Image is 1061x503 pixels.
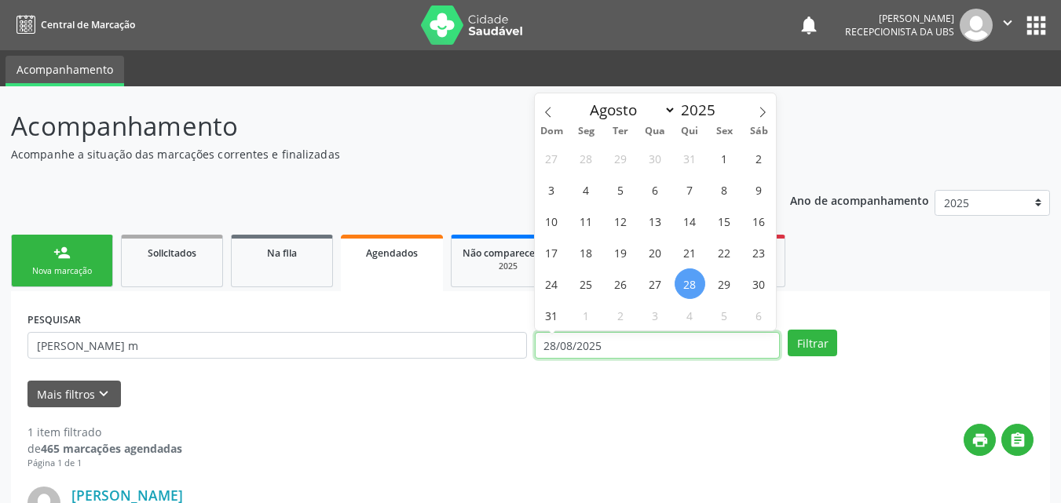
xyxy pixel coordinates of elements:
[744,174,774,205] span: Agosto 9, 2025
[603,126,638,137] span: Ter
[1023,12,1050,39] button: apps
[583,99,677,121] select: Month
[148,246,196,260] span: Solicitados
[571,300,602,330] span: Setembro 1, 2025
[675,143,705,173] span: Julho 31, 2025
[366,246,418,260] span: Agendados
[964,424,996,456] button: print
[27,381,121,408] button: Mais filtroskeyboard_arrow_down
[463,246,554,260] span: Não compareceram
[11,107,738,146] p: Acompanhamento
[606,174,636,205] span: Agosto 5, 2025
[638,126,672,137] span: Qua
[606,300,636,330] span: Setembro 2, 2025
[606,237,636,268] span: Agosto 19, 2025
[536,143,567,173] span: Julho 27, 2025
[606,143,636,173] span: Julho 29, 2025
[675,268,705,299] span: Agosto 28, 2025
[571,206,602,236] span: Agosto 11, 2025
[571,143,602,173] span: Julho 28, 2025
[640,143,671,173] span: Julho 30, 2025
[741,126,776,137] span: Sáb
[27,332,527,359] input: Nome, CNS
[27,440,182,457] div: de
[535,126,569,137] span: Dom
[536,300,567,330] span: Agosto 31, 2025
[640,300,671,330] span: Setembro 3, 2025
[95,385,112,403] i: keyboard_arrow_down
[993,9,1023,42] button: 
[23,265,101,277] div: Nova marcação
[640,237,671,268] span: Agosto 20, 2025
[999,14,1016,31] i: 
[606,268,636,299] span: Agosto 26, 2025
[5,56,124,86] a: Acompanhamento
[675,206,705,236] span: Agosto 14, 2025
[1009,432,1026,449] i: 
[11,12,135,38] a: Central de Marcação
[675,237,705,268] span: Agosto 21, 2025
[788,330,837,356] button: Filtrar
[536,237,567,268] span: Agosto 17, 2025
[960,9,993,42] img: img
[536,268,567,299] span: Agosto 24, 2025
[798,14,820,36] button: notifications
[1001,424,1034,456] button: 
[709,300,740,330] span: Setembro 5, 2025
[845,12,954,25] div: [PERSON_NAME]
[709,237,740,268] span: Agosto 22, 2025
[675,174,705,205] span: Agosto 7, 2025
[267,246,297,260] span: Na fila
[845,25,954,38] span: Recepcionista da UBS
[709,268,740,299] span: Agosto 29, 2025
[790,190,929,210] p: Ano de acompanhamento
[707,126,741,137] span: Sex
[744,268,774,299] span: Agosto 30, 2025
[709,143,740,173] span: Agosto 1, 2025
[675,300,705,330] span: Setembro 4, 2025
[640,174,671,205] span: Agosto 6, 2025
[744,143,774,173] span: Agosto 2, 2025
[709,206,740,236] span: Agosto 15, 2025
[535,332,781,359] input: Selecione um intervalo
[27,424,182,440] div: 1 item filtrado
[676,100,728,120] input: Year
[571,174,602,205] span: Agosto 4, 2025
[744,300,774,330] span: Setembro 6, 2025
[571,237,602,268] span: Agosto 18, 2025
[744,237,774,268] span: Agosto 23, 2025
[536,174,567,205] span: Agosto 3, 2025
[41,441,182,456] strong: 465 marcações agendadas
[569,126,603,137] span: Seg
[463,261,554,272] div: 2025
[27,457,182,470] div: Página 1 de 1
[640,206,671,236] span: Agosto 13, 2025
[672,126,707,137] span: Qui
[571,268,602,299] span: Agosto 25, 2025
[971,432,989,449] i: print
[640,268,671,299] span: Agosto 27, 2025
[53,244,71,261] div: person_add
[27,308,81,332] label: PESQUISAR
[536,206,567,236] span: Agosto 10, 2025
[744,206,774,236] span: Agosto 16, 2025
[11,146,738,162] p: Acompanhe a situação das marcações correntes e finalizadas
[41,18,135,31] span: Central de Marcação
[606,206,636,236] span: Agosto 12, 2025
[709,174,740,205] span: Agosto 8, 2025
